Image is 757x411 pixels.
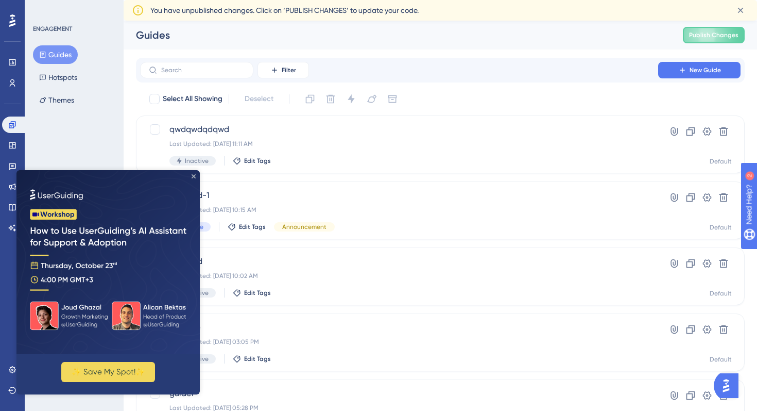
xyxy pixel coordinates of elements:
div: Last Updated: [DATE] 10:15 AM [169,206,629,214]
span: Publish Changes [689,31,738,39]
button: Filter [257,62,309,78]
div: Default [710,223,732,232]
button: Hotspots [33,68,83,87]
span: Deselect [245,93,273,105]
span: qwdqwdqdqwd [169,123,629,136]
button: Themes [33,91,80,109]
button: Edit Tags [228,223,266,231]
div: ENGAGEMENT [33,25,72,33]
span: qwdqwd [169,255,629,268]
span: Select All Showing [163,93,222,105]
span: Inactive [185,157,209,165]
span: qwdqwd-1 [169,189,629,202]
span: Need Help? [24,3,64,15]
input: Search [161,67,245,74]
div: Close Preview [175,4,179,8]
span: Edit Tags [244,355,271,363]
span: Edit Tags [244,157,271,165]
div: Default [710,355,732,364]
div: Guides [136,28,657,42]
iframe: UserGuiding AI Assistant Launcher [714,370,745,401]
div: Last Updated: [DATE] 10:02 AM [169,272,629,280]
button: New Guide [658,62,741,78]
span: Edit Tags [239,223,266,231]
button: Edit Tags [233,289,271,297]
span: deneme [169,321,629,334]
span: guide1 [169,387,629,400]
div: Last Updated: [DATE] 03:05 PM [169,338,629,346]
button: Edit Tags [233,355,271,363]
button: ✨ Save My Spot!✨ [45,192,139,212]
div: Default [710,157,732,166]
div: Default [710,289,732,298]
button: Deselect [235,90,283,108]
div: 2 [72,5,75,13]
span: New Guide [690,66,721,74]
button: Publish Changes [683,27,745,43]
span: Announcement [282,223,326,231]
div: Last Updated: [DATE] 11:11 AM [169,140,629,148]
button: Edit Tags [233,157,271,165]
span: Filter [282,66,296,74]
button: Guides [33,45,78,64]
span: Edit Tags [244,289,271,297]
span: You have unpublished changes. Click on ‘PUBLISH CHANGES’ to update your code. [150,4,419,17]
